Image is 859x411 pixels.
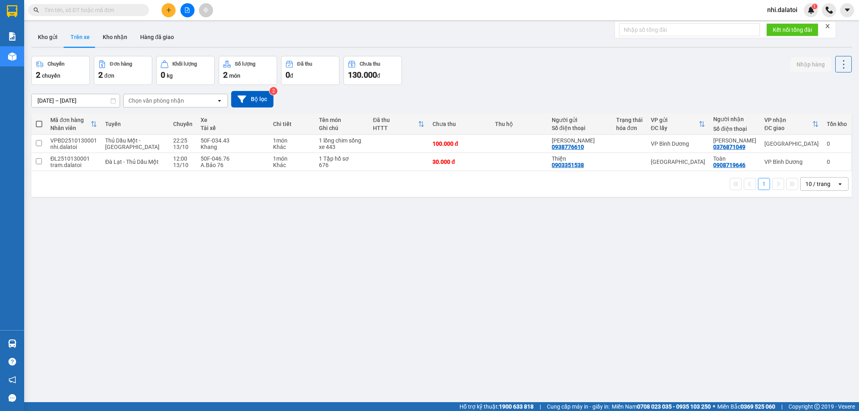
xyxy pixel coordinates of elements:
[713,144,745,150] div: 0376871049
[31,56,90,85] button: Chuyến2chuyến
[713,162,745,168] div: 0908719646
[8,52,17,61] img: warehouse-icon
[814,404,820,409] span: copyright
[813,4,816,9] span: 1
[499,403,534,410] strong: 1900 633 818
[48,61,64,67] div: Chuyến
[764,125,812,131] div: ĐC giao
[433,159,487,165] div: 30.000 đ
[269,87,277,95] sup: 2
[105,121,165,127] div: Tuyến
[552,125,608,131] div: Số điện thoại
[31,27,64,47] button: Kho gửi
[173,137,192,144] div: 22:25
[50,144,97,150] div: nhi.dalatoi
[360,61,380,67] div: Chưa thu
[201,125,265,131] div: Tài xế
[156,56,215,85] button: Khối lượng0kg
[837,181,843,187] svg: open
[173,121,192,127] div: Chuyến
[201,162,265,168] div: A.Bảo 76
[761,5,804,15] span: nhi.dalatoi
[647,114,709,135] th: Toggle SortBy
[8,358,16,366] span: question-circle
[827,159,847,165] div: 0
[201,137,265,144] div: 50F-034.43
[273,137,311,144] div: 1 món
[773,25,812,34] span: Kết nối tổng đài
[96,27,134,47] button: Kho nhận
[180,3,195,17] button: file-add
[651,125,699,131] div: ĐC lấy
[8,32,17,41] img: solution-icon
[840,3,854,17] button: caret-down
[231,91,273,107] button: Bộ lọc
[50,162,97,168] div: tram.dalatoi
[790,57,831,72] button: Nhập hàng
[844,6,851,14] span: caret-down
[377,72,380,79] span: đ
[547,402,610,411] span: Cung cấp máy in - giấy in:
[216,97,223,104] svg: open
[201,117,265,123] div: Xe
[619,23,760,36] input: Nhập số tổng đài
[319,162,365,168] div: 676
[172,61,197,67] div: Khối lượng
[161,70,165,80] span: 0
[42,72,60,79] span: chuyến
[552,117,608,123] div: Người gửi
[552,155,608,162] div: Thiện
[713,126,756,132] div: Số điện thoại
[173,144,192,150] div: 13/10
[612,402,711,411] span: Miền Nam
[286,70,290,80] span: 0
[235,61,255,67] div: Số lượng
[717,402,775,411] span: Miền Bắc
[344,56,402,85] button: Chưa thu130.000đ
[7,5,17,17] img: logo-vxr
[827,121,847,127] div: Tồn kho
[807,6,815,14] img: icon-new-feature
[713,155,756,162] div: Toàn
[552,144,584,150] div: 0938776610
[826,6,833,14] img: phone-icon
[616,117,643,123] div: Trạng thái
[273,162,311,168] div: Khác
[281,56,339,85] button: Đã thu0đ
[134,27,180,47] button: Hàng đã giao
[460,402,534,411] span: Hỗ trợ kỹ thuật:
[173,155,192,162] div: 12:00
[373,125,418,131] div: HTTT
[46,114,101,135] th: Toggle SortBy
[319,144,365,150] div: xe 443
[713,137,756,144] div: Anh Thiên
[827,140,847,147] div: 0
[319,137,365,144] div: 1 lồng chim sống
[540,402,541,411] span: |
[105,159,159,165] span: Đà Lạt - Thủ Dầu Một
[781,402,782,411] span: |
[825,23,830,29] span: close
[32,94,120,107] input: Select a date range.
[373,117,418,123] div: Đã thu
[433,140,487,147] div: 100.000 đ
[50,117,91,123] div: Mã đơn hàng
[105,137,159,150] span: Thủ Dầu Một - [GEOGRAPHIC_DATA]
[273,121,311,127] div: Chi tiết
[764,159,819,165] div: VP Bình Dương
[290,72,293,79] span: đ
[273,144,311,150] div: Khác
[203,7,209,13] span: aim
[128,97,184,105] div: Chọn văn phòng nhận
[110,61,132,67] div: Đơn hàng
[741,403,775,410] strong: 0369 525 060
[319,117,365,123] div: Tên món
[433,121,487,127] div: Chưa thu
[201,155,265,162] div: 50F-046.76
[184,7,190,13] span: file-add
[651,117,699,123] div: VP gửi
[766,23,818,36] button: Kết nối tổng đài
[50,155,97,162] div: ĐL2510130001
[764,140,819,147] div: [GEOGRAPHIC_DATA]
[98,70,103,80] span: 2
